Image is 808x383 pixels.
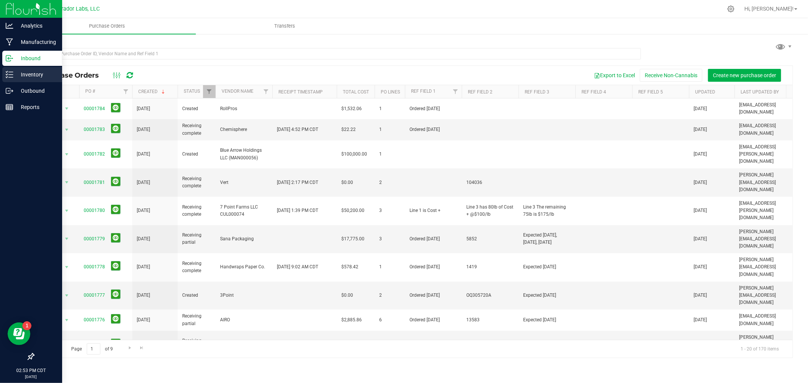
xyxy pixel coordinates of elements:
[739,101,798,116] span: [EMAIL_ADDRESS][DOMAIN_NAME]
[694,235,707,243] span: [DATE]
[409,207,457,214] span: Line 1 is Cost +
[379,151,400,158] span: 1
[739,171,798,193] span: [PERSON_NAME][EMAIL_ADDRESS][DOMAIN_NAME]
[124,343,135,353] a: Go to the next page
[6,22,13,30] inline-svg: Analytics
[694,292,707,299] span: [DATE]
[409,263,457,271] span: Ordered [DATE]
[137,263,150,271] span: [DATE]
[264,23,305,30] span: Transfers
[523,204,571,218] span: Line 3 The remaining 75lb is $175/lb
[6,87,13,95] inline-svg: Outbound
[62,177,72,188] span: select
[84,151,105,157] a: 00001782
[120,85,132,98] a: Filter
[694,151,707,158] span: [DATE]
[411,89,436,94] a: Ref Field 1
[182,232,211,246] span: Receiving partial
[137,179,150,186] span: [DATE]
[277,126,318,133] span: [DATE] 4:52 PM CDT
[182,292,211,299] span: Created
[18,18,196,34] a: Purchase Orders
[55,6,100,12] span: Curador Labs, LLC
[84,180,105,185] a: 00001781
[220,179,268,186] span: Vert
[62,149,72,160] span: select
[62,206,72,216] span: select
[379,105,400,112] span: 1
[137,151,150,158] span: [DATE]
[466,316,514,324] span: 13583
[409,126,457,133] span: Ordered [DATE]
[739,228,798,250] span: [PERSON_NAME][EMAIL_ADDRESS][DOMAIN_NAME]
[525,89,549,95] a: Ref Field 3
[341,151,367,158] span: $100,000.00
[196,18,374,34] a: Transfers
[220,316,268,324] span: AIRO
[6,38,13,46] inline-svg: Manufacturing
[277,207,318,214] span: [DATE] 1:39 PM CDT
[278,89,323,95] a: Receipt Timestamp
[260,85,272,98] a: Filter
[84,317,105,322] a: 00001776
[137,235,150,243] span: [DATE]
[694,105,707,112] span: [DATE]
[85,89,95,94] a: PO #
[708,69,781,82] button: Create new purchase order
[379,179,400,186] span: 2
[182,260,211,274] span: Receiving complete
[79,23,135,30] span: Purchase Orders
[84,293,105,298] a: 00001777
[694,316,707,324] span: [DATE]
[640,69,702,82] button: Receive Non-Cannabis
[468,89,492,95] a: Ref Field 2
[203,85,216,98] a: Filter
[222,89,253,94] a: Vendor Name
[341,105,362,112] span: $1,532.06
[409,235,457,243] span: Ordered [DATE]
[220,263,268,271] span: Handwraps Paper Co.
[379,263,400,271] span: 1
[62,234,72,244] span: select
[182,204,211,218] span: Receiving complete
[13,37,59,47] p: Manufacturing
[466,263,514,271] span: 1419
[182,313,211,327] span: Receiving partial
[523,292,571,299] span: Expected [DATE]
[22,321,31,330] iframe: Resource center unread badge
[87,343,100,355] input: 1
[6,71,13,78] inline-svg: Inventory
[62,103,72,114] span: select
[739,256,798,278] span: [PERSON_NAME][EMAIL_ADDRESS][DOMAIN_NAME]
[694,126,707,133] span: [DATE]
[466,235,514,243] span: 5852
[341,316,362,324] span: $2,885.86
[341,292,353,299] span: $0.00
[137,207,150,214] span: [DATE]
[3,374,59,380] p: [DATE]
[694,179,707,186] span: [DATE]
[449,85,462,98] a: Filter
[184,89,200,94] a: Status
[739,313,798,327] span: [EMAIL_ADDRESS][DOMAIN_NAME]
[62,290,72,301] span: select
[220,235,268,243] span: Sana Packaging
[523,232,571,246] span: Expected [DATE], [DATE], [DATE]
[13,86,59,95] p: Outbound
[13,70,59,79] p: Inventory
[341,179,353,186] span: $0.00
[220,292,268,299] span: 3Point
[182,105,211,112] span: Created
[137,316,150,324] span: [DATE]
[739,143,798,165] span: [EMAIL_ADDRESS][PERSON_NAME][DOMAIN_NAME]
[341,207,364,214] span: $50,200.00
[744,6,794,12] span: Hi, [PERSON_NAME]!
[277,179,318,186] span: [DATE] 2:17 PM CDT
[182,151,211,158] span: Created
[277,263,318,271] span: [DATE] 9:02 AM CDT
[379,207,400,214] span: 3
[137,126,150,133] span: [DATE]
[84,106,105,111] a: 00001784
[735,343,785,355] span: 1 - 20 of 170 items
